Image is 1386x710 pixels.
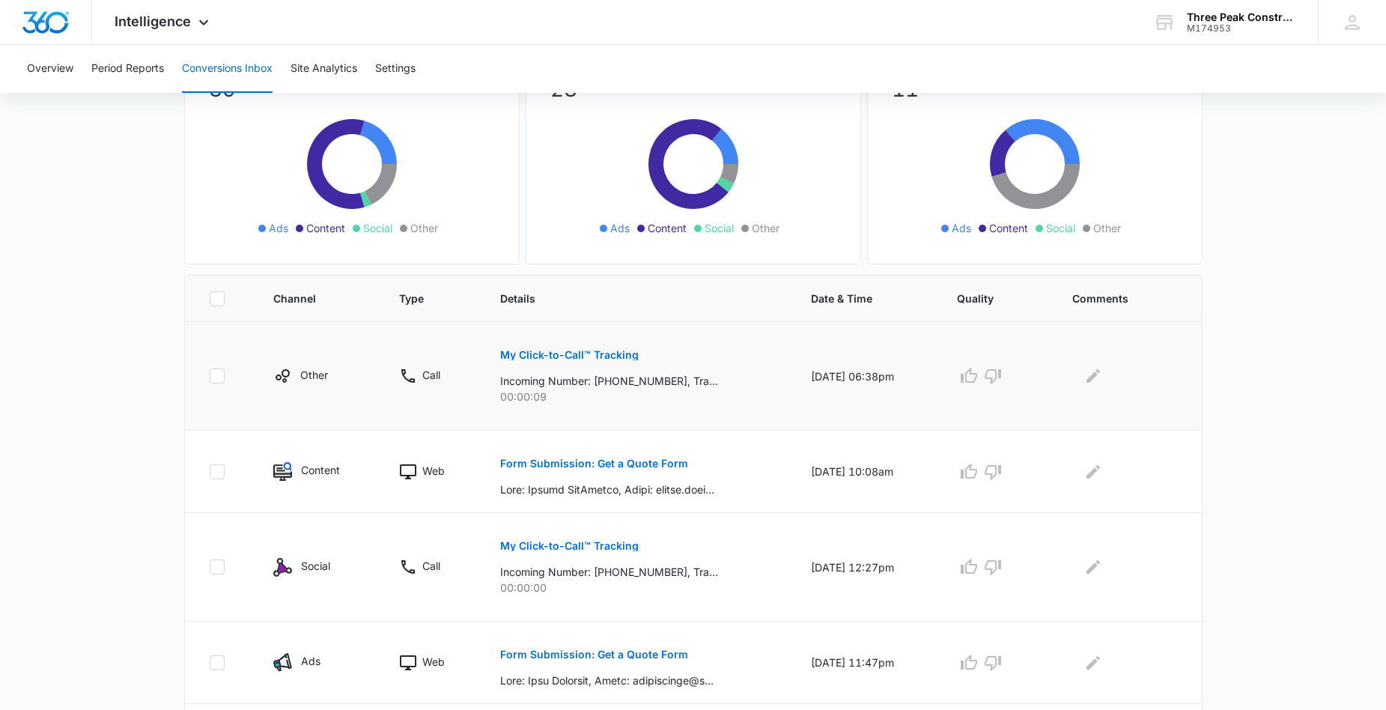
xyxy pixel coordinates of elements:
[500,337,639,373] button: My Click-to-Call™ Tracking
[500,446,688,482] button: Form Submission: Get a Quote Form
[793,322,939,431] td: [DATE] 06:38pm
[610,220,630,236] span: Ads
[375,45,416,93] button: Settings
[500,637,688,673] button: Form Submission: Get a Quote Form
[793,622,939,704] td: [DATE] 11:47pm
[269,220,288,236] span: Ads
[952,220,971,236] span: Ads
[500,580,775,595] p: 00:00:00
[422,558,440,574] p: Call
[648,220,687,236] span: Content
[1081,460,1105,484] button: Edit Comments
[1081,651,1105,675] button: Edit Comments
[273,291,341,306] span: Channel
[27,45,73,93] button: Overview
[291,45,357,93] button: Site Analytics
[705,220,734,236] span: Social
[1046,220,1075,236] span: Social
[1187,11,1296,23] div: account name
[1081,555,1105,579] button: Edit Comments
[363,220,392,236] span: Social
[1187,23,1296,34] div: account id
[410,220,438,236] span: Other
[752,220,779,236] span: Other
[500,373,718,389] p: Incoming Number: [PHONE_NUMBER], Tracking Number: [PHONE_NUMBER], Ring To: [PHONE_NUMBER], Caller...
[422,654,445,670] p: Web
[182,45,273,93] button: Conversions Inbox
[500,482,718,497] p: Lore: Ipsumd SitAmetco, Adipi: elitse.doeiusmod@tempori.utl, Etdol: 9034877213, Magnaal: 5159 E 7...
[500,528,639,564] button: My Click-to-Call™ Tracking
[1081,364,1105,388] button: Edit Comments
[115,13,191,29] span: Intelligence
[500,458,688,469] p: Form Submission: Get a Quote Form
[793,431,939,513] td: [DATE] 10:08am
[500,291,753,306] span: Details
[301,653,320,669] p: Ads
[500,673,718,688] p: Lore: Ipsu Dolorsit, Ametc: adipiscinge@sed.doe, Tempori: 0092 Ut Laboree Do, 3629 Ma Aliquae Ad,...
[91,45,164,93] button: Period Reports
[1072,291,1155,306] span: Comments
[500,350,639,360] p: My Click-to-Call™ Tracking
[306,220,345,236] span: Content
[989,220,1028,236] span: Content
[811,291,899,306] span: Date & Time
[500,541,639,551] p: My Click-to-Call™ Tracking
[399,291,443,306] span: Type
[500,564,718,580] p: Incoming Number: [PHONE_NUMBER], Tracking Number: [PHONE_NUMBER], Ring To: [PHONE_NUMBER], Caller...
[422,367,440,383] p: Call
[301,462,340,478] p: Content
[422,463,445,479] p: Web
[957,291,1015,306] span: Quality
[500,389,775,404] p: 00:00:09
[1093,220,1121,236] span: Other
[300,367,328,383] p: Other
[500,649,688,660] p: Form Submission: Get a Quote Form
[301,558,330,574] p: Social
[793,513,939,622] td: [DATE] 12:27pm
